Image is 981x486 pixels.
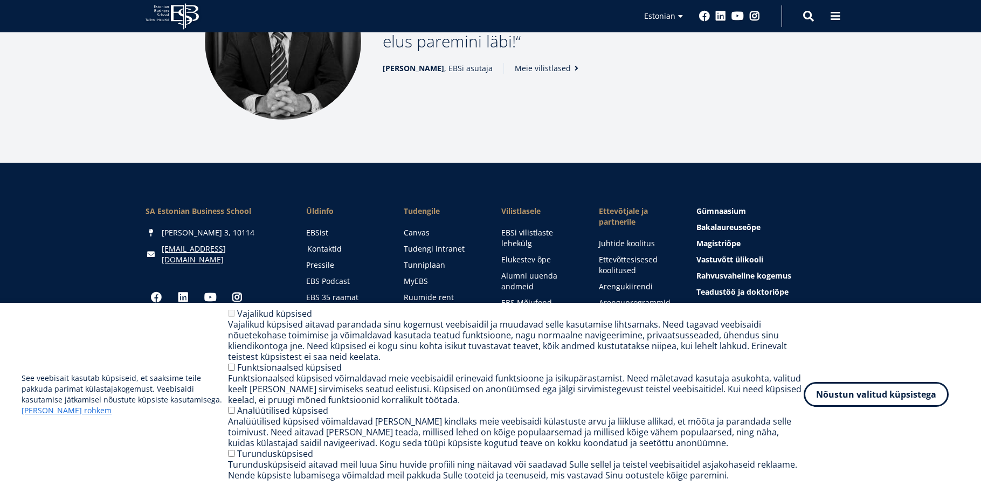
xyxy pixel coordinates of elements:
a: Rahvusvaheline kogemus [696,270,835,281]
p: See veebisait kasutab küpsiseid, et saaksime teile pakkuda parimat külastajakogemust. Veebisaidi ... [22,373,228,416]
div: Funktsionaalsed küpsised võimaldavad meie veebisaidil erinevaid funktsioone ja isikupärastamist. ... [228,373,804,405]
a: Canvas [404,227,480,238]
span: Magistriõpe [696,238,741,248]
a: Facebook [699,11,710,22]
div: Turundusküpsiseid aitavad meil luua Sinu huvide profiili ning näitavad või saadavad Sulle sellel ... [228,459,804,481]
a: Arengukiirendi [599,281,675,292]
a: Elukestev õpe [501,254,577,265]
a: Meie vilistlased [515,63,582,74]
label: Funktsionaalsed küpsised [237,362,342,373]
a: Kontaktid [307,244,383,254]
a: EBSi vilistlaste lehekülg [501,227,577,249]
a: Teadustöö ja doktoriõpe [696,287,835,297]
a: Instagram [749,11,760,22]
a: Magistriõpe [696,238,835,249]
a: Tudengi intranet [404,244,480,254]
a: Pressile [306,260,382,270]
a: Linkedin [715,11,726,22]
label: Vajalikud küpsised [237,308,312,320]
a: Tunniplaan [404,260,480,270]
a: MyEBS [404,276,480,287]
div: [PERSON_NAME] 3, 10114 [146,227,285,238]
a: EBS Podcast [306,276,382,287]
a: Linkedin [172,287,194,308]
a: Facebook [146,287,167,308]
a: Bakalaureuseõpe [696,222,835,233]
a: Arenguprogrammid [599,297,675,308]
div: SA Estonian Business School [146,206,285,217]
button: Nõustun valitud küpsistega [804,382,949,407]
a: Instagram [226,287,248,308]
strong: [PERSON_NAME] [383,63,444,73]
span: Üldinfo [306,206,382,217]
div: Vajalikud küpsised aitavad parandada sinu kogemust veebisaidil ja muudavad selle kasutamise lihts... [228,319,804,362]
a: Vastuvõtt ülikooli [696,254,835,265]
a: Ruumide rent [404,292,480,303]
a: EBSist [306,227,382,238]
span: Bakalaureuseõpe [696,222,761,232]
a: Alumni uuenda andmeid [501,270,577,292]
a: EBS 35 raamat [306,292,382,303]
a: Youtube [199,287,221,308]
a: Youtube [731,11,744,22]
a: [EMAIL_ADDRESS][DOMAIN_NAME] [162,244,285,265]
a: Tudengile [404,206,480,217]
span: Vastuvõtt ülikooli [696,254,763,265]
div: Analüütilised küpsised võimaldavad [PERSON_NAME] kindlaks meie veebisaidi külastuste arvu ja liik... [228,416,804,448]
label: Analüütilised küpsised [237,405,328,416]
a: Gümnaasium [696,206,835,217]
label: Turundusküpsised [237,448,313,460]
span: Ettevõtjale ja partnerile [599,206,675,227]
a: [PERSON_NAME] rohkem [22,405,112,416]
a: Juhtide koolitus [599,238,675,249]
a: Ettevõttesisesed koolitused [599,254,675,276]
span: Gümnaasium [696,206,746,216]
span: Teadustöö ja doktoriõpe [696,287,789,297]
span: Rahvusvaheline kogemus [696,270,791,281]
span: , EBSi asutaja [383,63,493,74]
span: Vilistlasele [501,206,577,217]
a: EBS Mõjufond [501,297,577,308]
